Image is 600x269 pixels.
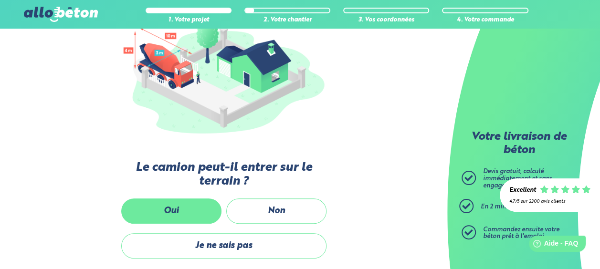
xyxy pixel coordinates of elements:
[121,233,326,259] label: Je ne sais pas
[515,232,589,259] iframe: Help widget launcher
[24,7,97,22] img: allobéton
[226,198,326,224] label: Non
[442,17,528,24] div: 4. Votre commande
[244,17,330,24] div: 2. Votre chantier
[343,17,429,24] div: 3. Vos coordonnées
[119,161,329,189] label: Le camion peut-il entrer sur le terrain ?
[121,198,221,224] label: Oui
[146,17,232,24] div: 1. Votre projet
